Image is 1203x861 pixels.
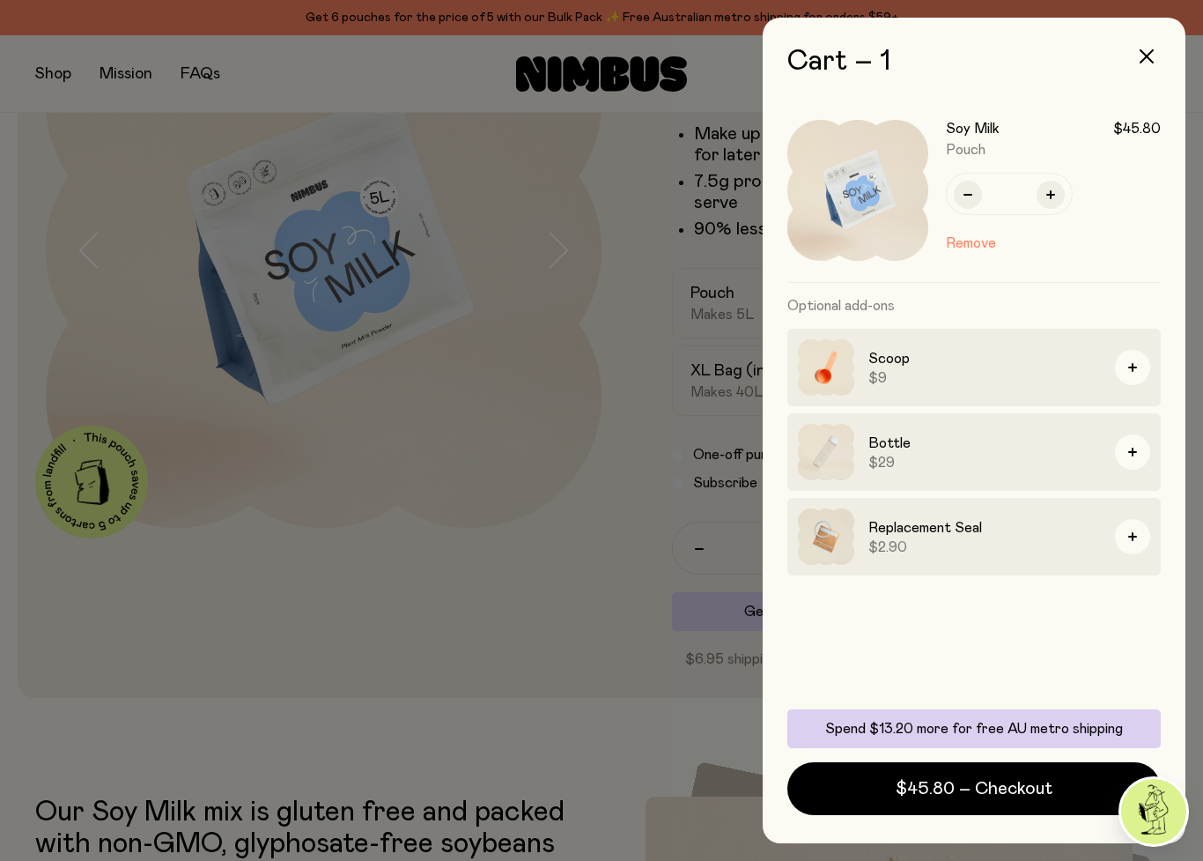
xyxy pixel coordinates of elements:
[868,538,1101,556] span: $2.90
[946,143,985,157] span: Pouch
[868,348,1101,369] h3: Scoop
[787,283,1161,329] h3: Optional add-ons
[1113,120,1161,137] span: $45.80
[868,517,1101,538] h3: Replacement Seal
[896,776,1052,801] span: $45.80 – Checkout
[868,433,1101,454] h3: Bottle
[946,233,996,254] button: Remove
[868,369,1101,387] span: $9
[787,46,1161,78] h2: Cart – 1
[787,762,1161,815] button: $45.80 – Checkout
[1121,779,1186,844] img: agent
[868,454,1101,471] span: $29
[798,720,1150,738] p: Spend $13.20 more for free AU metro shipping
[946,120,1000,137] h3: Soy Milk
